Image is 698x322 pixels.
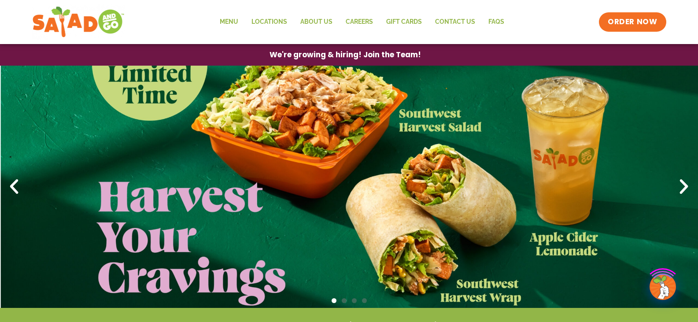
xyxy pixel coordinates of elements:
[294,12,339,32] a: About Us
[342,298,347,303] span: Go to slide 2
[362,298,367,303] span: Go to slide 4
[245,12,294,32] a: Locations
[380,12,428,32] a: GIFT CARDS
[608,17,657,27] span: ORDER NOW
[339,12,380,32] a: Careers
[674,177,694,196] div: Next slide
[213,12,511,32] nav: Menu
[352,298,357,303] span: Go to slide 3
[332,298,336,303] span: Go to slide 1
[270,51,421,59] span: We're growing & hiring! Join the Team!
[482,12,511,32] a: FAQs
[256,44,434,65] a: We're growing & hiring! Join the Team!
[4,177,24,196] div: Previous slide
[428,12,482,32] a: Contact Us
[213,12,245,32] a: Menu
[599,12,666,32] a: ORDER NOW
[32,4,125,40] img: new-SAG-logo-768×292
